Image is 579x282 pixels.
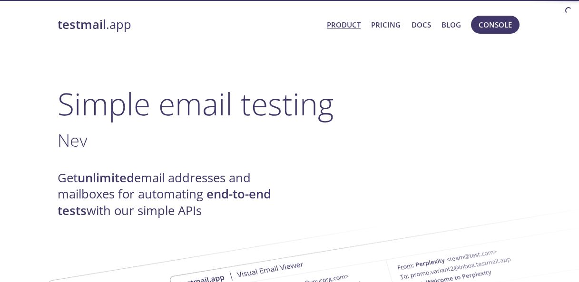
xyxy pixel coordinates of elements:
[58,170,290,219] h4: Get email addresses and mailboxes for automating with our simple APIs
[479,19,512,31] span: Console
[58,128,88,152] span: Nev
[58,186,271,218] strong: end-to-end tests
[371,19,401,31] a: Pricing
[58,85,522,122] h1: Simple email testing
[58,16,106,33] strong: testmail
[412,19,431,31] a: Docs
[471,16,520,34] button: Console
[78,169,134,186] strong: unlimited
[327,19,361,31] a: Product
[442,19,461,31] a: Blog
[58,17,320,33] a: testmail.app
